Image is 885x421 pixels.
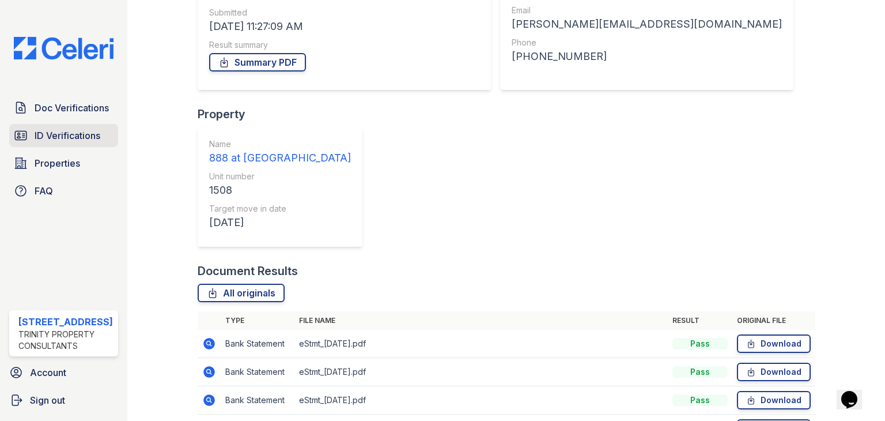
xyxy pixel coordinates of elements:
[209,39,479,51] div: Result summary
[209,182,351,198] div: 1508
[30,366,66,379] span: Account
[35,101,109,115] span: Doc Verifications
[18,329,114,352] div: Trinity Property Consultants
[9,179,118,202] a: FAQ
[672,366,728,378] div: Pass
[209,203,351,215] div: Target move in date
[18,315,114,329] div: [STREET_ADDRESS]
[35,156,80,170] span: Properties
[672,394,728,406] div: Pass
[198,263,298,279] div: Document Results
[30,393,65,407] span: Sign out
[512,48,782,65] div: [PHONE_NUMBER]
[668,311,732,330] th: Result
[737,391,811,409] a: Download
[209,53,306,72] a: Summary PDF
[737,363,811,381] a: Download
[294,311,668,330] th: File name
[5,37,123,59] img: CE_Logo_Blue-a8612792a0a2168367f1c8372b55b34899dd931a85d93a1a3d3e32e68fde9ad4.png
[221,386,294,415] td: Bank Statement
[737,334,811,353] a: Download
[837,375,873,409] iframe: chat widget
[209,215,351,231] div: [DATE]
[221,330,294,358] td: Bank Statement
[221,311,294,330] th: Type
[5,361,123,384] a: Account
[198,284,285,302] a: All originals
[209,171,351,182] div: Unit number
[209,138,351,166] a: Name 888 at [GEOGRAPHIC_DATA]
[294,386,668,415] td: eStmt_[DATE].pdf
[9,124,118,147] a: ID Verifications
[209,150,351,166] div: 888 at [GEOGRAPHIC_DATA]
[35,184,53,198] span: FAQ
[5,389,123,412] a: Sign out
[512,37,782,48] div: Phone
[732,311,815,330] th: Original file
[198,106,372,122] div: Property
[672,338,728,349] div: Pass
[209,138,351,150] div: Name
[9,96,118,119] a: Doc Verifications
[209,7,479,18] div: Submitted
[35,129,100,142] span: ID Verifications
[221,358,294,386] td: Bank Statement
[209,18,479,35] div: [DATE] 11:27:09 AM
[294,330,668,358] td: eStmt_[DATE].pdf
[512,16,782,32] div: [PERSON_NAME][EMAIL_ADDRESS][DOMAIN_NAME]
[294,358,668,386] td: eStmt_[DATE].pdf
[512,5,782,16] div: Email
[9,152,118,175] a: Properties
